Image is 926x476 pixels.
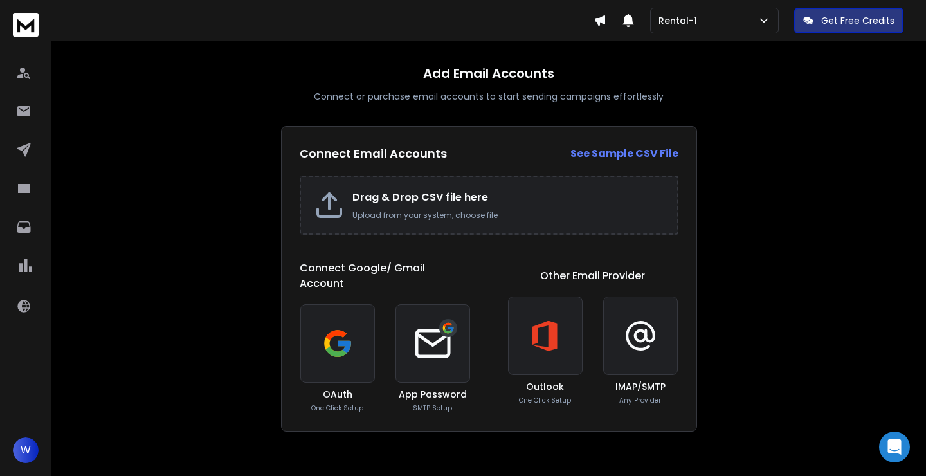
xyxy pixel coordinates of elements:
p: SMTP Setup [413,403,452,413]
h2: Drag & Drop CSV file here [352,190,664,205]
h3: OAuth [323,388,352,401]
button: W [13,437,39,463]
h3: IMAP/SMTP [615,380,666,393]
p: Upload from your system, choose file [352,210,664,221]
h1: Other Email Provider [540,268,645,284]
p: Rental-1 [658,14,702,27]
button: Get Free Credits [794,8,903,33]
p: One Click Setup [311,403,363,413]
h3: App Password [399,388,467,401]
p: One Click Setup [519,396,571,405]
h3: Outlook [526,380,564,393]
img: logo [13,13,39,37]
p: Connect or purchase email accounts to start sending campaigns effortlessly [314,90,664,103]
h1: Add Email Accounts [423,64,554,82]
div: Open Intercom Messenger [879,432,910,462]
p: Any Provider [619,396,661,405]
h2: Connect Email Accounts [300,145,447,163]
h1: Connect Google/ Gmail Account [300,261,471,291]
a: See Sample CSV File [570,146,678,161]
p: Get Free Credits [821,14,894,27]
